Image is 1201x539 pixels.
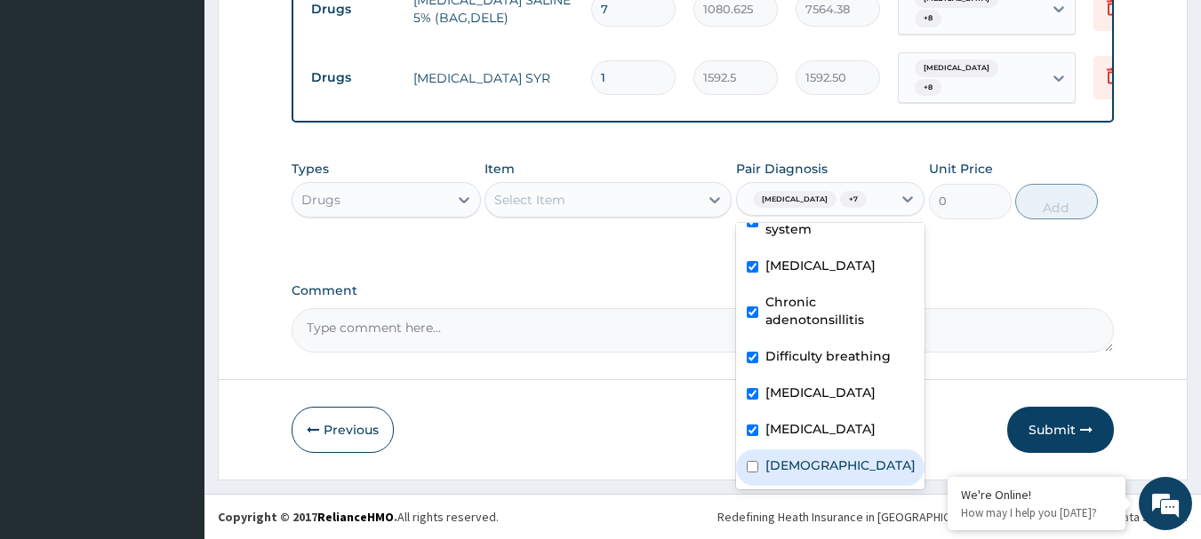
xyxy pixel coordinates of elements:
[494,191,565,209] div: Select Item
[301,191,340,209] div: Drugs
[317,509,394,525] a: RelianceHMO
[765,420,876,438] label: [MEDICAL_DATA]
[915,79,941,97] span: + 8
[736,160,828,178] label: Pair Diagnosis
[218,509,397,525] strong: Copyright © 2017 .
[33,89,72,133] img: d_794563401_company_1708531726252_794563401
[765,293,915,329] label: Chronic adenotonsillitis
[204,494,1201,539] footer: All rights reserved.
[915,59,998,77] span: [MEDICAL_DATA]
[92,99,299,123] div: Chat with us now
[915,10,941,28] span: + 8
[1015,184,1098,219] button: Add
[840,191,867,209] span: + 7
[302,61,404,94] td: Drugs
[292,283,1115,298] label: Comment
[753,191,837,209] span: [MEDICAL_DATA]
[765,384,876,401] label: [MEDICAL_DATA]
[103,158,245,337] span: We're online!
[1007,407,1114,453] button: Submit
[765,456,916,474] label: [DEMOGRAPHIC_DATA]
[404,60,582,96] td: [MEDICAL_DATA] SYR
[929,160,993,178] label: Unit Price
[961,487,1112,503] div: We're Online!
[292,9,334,52] div: Minimize live chat window
[961,505,1112,520] p: How may I help you today?
[717,508,1188,526] div: Redefining Heath Insurance in [GEOGRAPHIC_DATA] using Telemedicine and Data Science!
[484,160,515,178] label: Item
[292,162,329,177] label: Types
[765,347,891,365] label: Difficulty breathing
[9,354,339,416] textarea: Type your message and hit 'Enter'
[292,407,394,453] button: Previous
[765,257,876,274] label: [MEDICAL_DATA]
